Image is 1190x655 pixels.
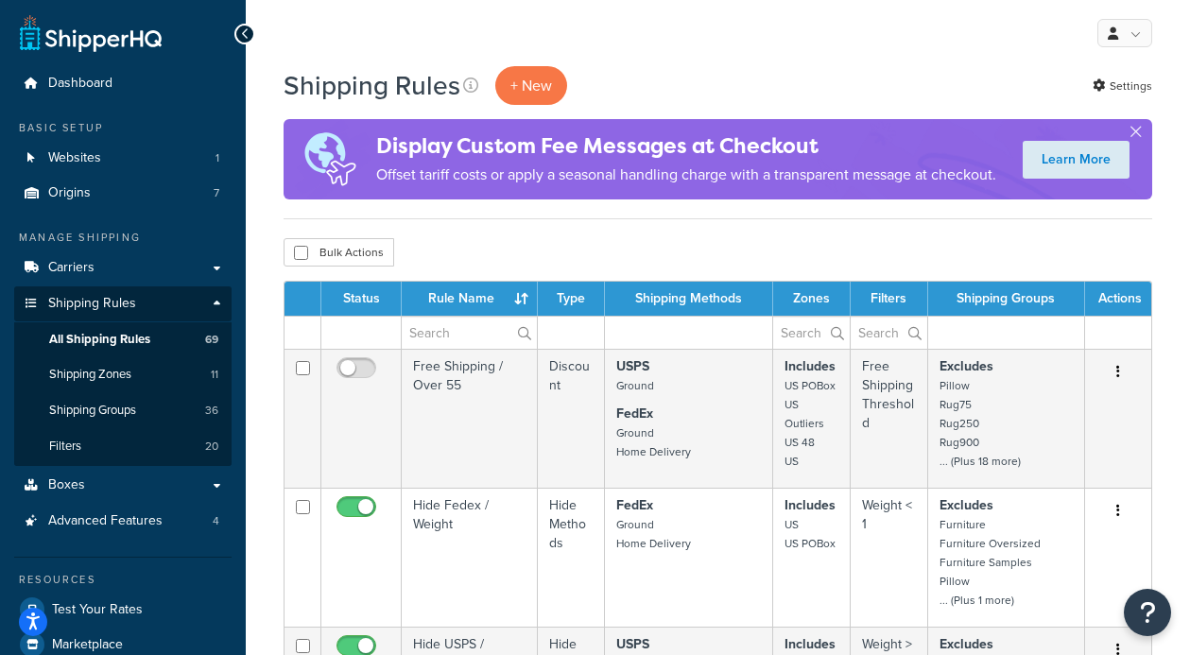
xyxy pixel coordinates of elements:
[49,439,81,455] span: Filters
[495,66,567,105] p: + New
[376,162,996,188] p: Offset tariff costs or apply a seasonal handling charge with a transparent message at checkout.
[940,377,1021,470] small: Pillow Rug75 Rug250 Rug900 ... (Plus 18 more)
[14,286,232,321] a: Shipping Rules
[48,513,163,529] span: Advanced Features
[14,250,232,285] a: Carriers
[616,356,649,376] strong: USPS
[14,468,232,503] a: Boxes
[616,404,653,423] strong: FedEx
[616,377,654,394] small: Ground
[49,332,150,348] span: All Shipping Rules
[48,260,95,276] span: Carriers
[205,403,218,419] span: 36
[213,513,219,529] span: 4
[785,516,836,552] small: US US POBox
[785,634,836,654] strong: Includes
[52,602,143,618] span: Test Your Rates
[785,377,836,470] small: US POBox US Outliers US 48 US
[48,76,112,92] span: Dashboard
[14,322,232,357] li: All Shipping Rules
[773,317,850,349] input: Search
[605,282,773,316] th: Shipping Methods
[538,282,605,316] th: Type
[616,424,691,460] small: Ground Home Delivery
[538,488,605,627] td: Hide Methods
[851,488,928,627] td: Weight < 1
[14,176,232,211] li: Origins
[49,367,131,383] span: Shipping Zones
[14,429,232,464] li: Filters
[211,367,218,383] span: 11
[14,357,232,392] a: Shipping Zones 11
[14,322,232,357] a: All Shipping Rules 69
[1093,73,1152,99] a: Settings
[14,176,232,211] a: Origins 7
[216,150,219,166] span: 1
[14,429,232,464] a: Filters 20
[321,282,402,316] th: Status
[1085,282,1151,316] th: Actions
[14,141,232,176] li: Websites
[402,349,538,488] td: Free Shipping / Over 55
[376,130,996,162] h4: Display Custom Fee Messages at Checkout
[851,317,927,349] input: Search
[940,634,993,654] strong: Excludes
[14,593,232,627] a: Test Your Rates
[773,282,851,316] th: Zones
[785,495,836,515] strong: Includes
[14,286,232,466] li: Shipping Rules
[48,150,101,166] span: Websites
[940,495,993,515] strong: Excludes
[851,282,928,316] th: Filters
[1023,141,1130,179] a: Learn More
[284,119,376,199] img: duties-banner-06bc72dcb5fe05cb3f9472aba00be2ae8eb53ab6f0d8bb03d382ba314ac3c341.png
[851,349,928,488] td: Free Shipping Threshold
[20,14,162,52] a: ShipperHQ Home
[616,495,653,515] strong: FedEx
[214,185,219,201] span: 7
[14,393,232,428] li: Shipping Groups
[14,572,232,588] div: Resources
[1124,589,1171,636] button: Open Resource Center
[14,393,232,428] a: Shipping Groups 36
[538,349,605,488] td: Discount
[616,634,649,654] strong: USPS
[14,141,232,176] a: Websites 1
[402,488,538,627] td: Hide Fedex / Weight
[205,439,218,455] span: 20
[14,66,232,101] a: Dashboard
[940,516,1041,609] small: Furniture Furniture Oversized Furniture Samples Pillow ... (Plus 1 more)
[48,185,91,201] span: Origins
[14,504,232,539] li: Advanced Features
[48,296,136,312] span: Shipping Rules
[14,230,232,246] div: Manage Shipping
[402,317,537,349] input: Search
[284,67,460,104] h1: Shipping Rules
[940,356,993,376] strong: Excludes
[785,356,836,376] strong: Includes
[14,504,232,539] a: Advanced Features 4
[14,357,232,392] li: Shipping Zones
[52,637,123,653] span: Marketplace
[49,403,136,419] span: Shipping Groups
[48,477,85,493] span: Boxes
[402,282,538,316] th: Rule Name : activate to sort column ascending
[205,332,218,348] span: 69
[928,282,1085,316] th: Shipping Groups
[284,238,394,267] button: Bulk Actions
[14,120,232,136] div: Basic Setup
[616,516,691,552] small: Ground Home Delivery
